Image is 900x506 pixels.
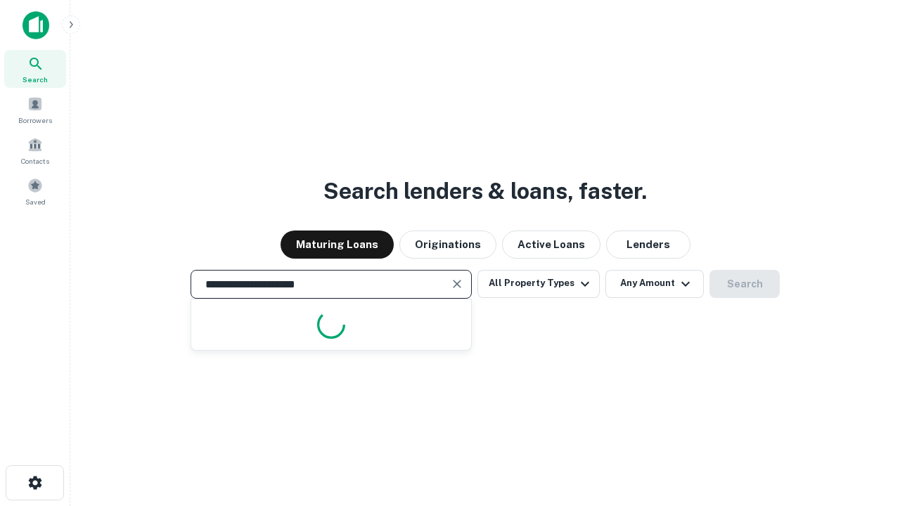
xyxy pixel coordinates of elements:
[830,394,900,461] iframe: Chat Widget
[4,172,66,210] a: Saved
[4,50,66,88] a: Search
[477,270,600,298] button: All Property Types
[323,174,647,208] h3: Search lenders & loans, faster.
[25,196,46,207] span: Saved
[21,155,49,167] span: Contacts
[18,115,52,126] span: Borrowers
[606,231,690,259] button: Lenders
[605,270,704,298] button: Any Amount
[281,231,394,259] button: Maturing Loans
[4,91,66,129] a: Borrowers
[4,131,66,169] a: Contacts
[22,11,49,39] img: capitalize-icon.png
[502,231,600,259] button: Active Loans
[22,74,48,85] span: Search
[447,274,467,294] button: Clear
[399,231,496,259] button: Originations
